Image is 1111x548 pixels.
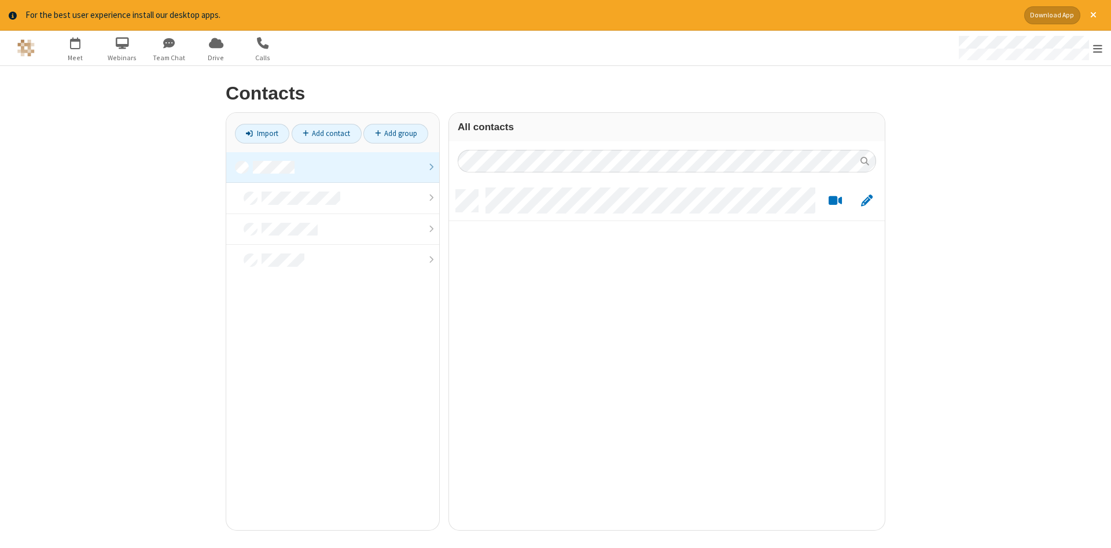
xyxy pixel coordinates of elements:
[241,53,285,63] span: Calls
[235,124,289,144] a: Import
[226,83,885,104] h2: Contacts
[855,193,878,208] button: Edit
[194,53,238,63] span: Drive
[824,193,847,208] button: Start a video meeting
[1084,6,1102,24] button: Close alert
[25,9,1016,22] div: For the best user experience install our desktop apps.
[1024,6,1080,24] button: Download App
[449,181,885,530] div: grid
[4,31,47,65] button: Logo
[363,124,428,144] a: Add group
[17,39,35,57] img: QA Selenium DO NOT DELETE OR CHANGE
[54,53,97,63] span: Meet
[1082,518,1102,540] iframe: Chat
[101,53,144,63] span: Webinars
[148,53,191,63] span: Team Chat
[458,122,876,133] h3: All contacts
[948,31,1111,65] div: Open menu
[292,124,362,144] a: Add contact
